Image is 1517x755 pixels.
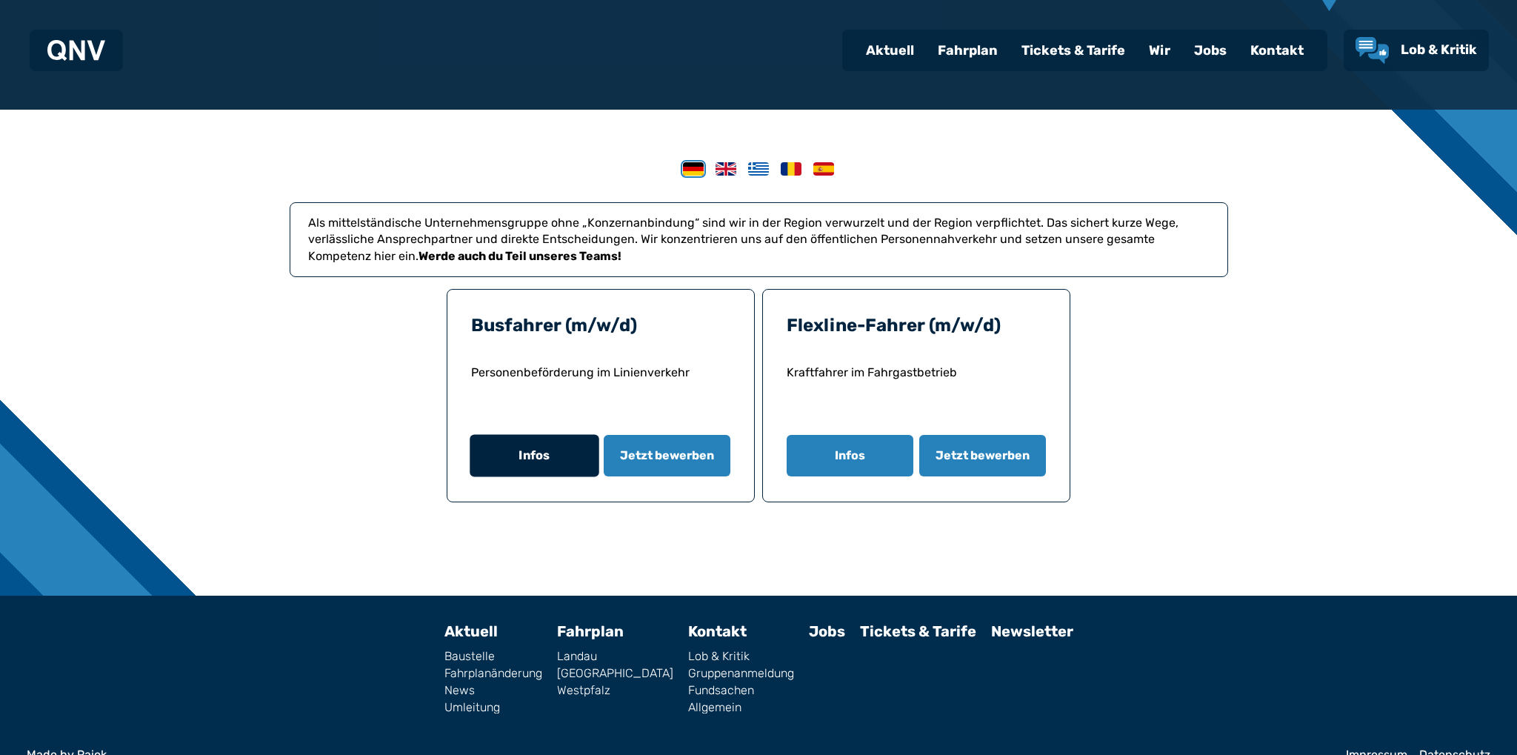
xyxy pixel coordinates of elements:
[688,651,794,662] a: Lob & Kritik
[716,162,736,176] img: English
[781,162,801,176] img: Romanian
[471,315,637,336] a: Busfahrer (m/w/d)
[557,685,673,696] a: Westpfalz
[47,36,105,65] a: QNV Logo
[991,622,1073,640] a: Newsletter
[1182,31,1238,70] a: Jobs
[787,364,1046,417] p: Kraftfahrer im Fahrgastbetrieb
[471,435,598,476] a: Infos
[557,622,624,640] a: Fahrplan
[688,702,794,714] a: Allgemein
[47,40,105,61] img: QNV Logo
[688,668,794,679] a: Gruppenanmeldung
[854,31,926,70] a: Aktuell
[926,31,1010,70] a: Fahrplan
[444,702,542,714] a: Umleitung
[809,622,845,640] a: Jobs
[557,651,673,662] a: Landau
[604,435,730,476] button: Jetzt bewerben
[1137,31,1182,70] a: Wir
[936,447,1030,465] span: Jetzt bewerben
[919,435,1046,476] button: Jetzt bewerben
[308,215,1210,265] p: Als mittelständische Unternehmensgruppe ohne „Konzernanbindung“ sind wir in der Region verwurzelt...
[419,249,621,263] strong: Werde auch du Teil unseres Teams!
[471,364,730,417] p: Personenbeförderung im Linienverkehr
[444,622,498,640] a: Aktuell
[813,162,834,176] img: Spanish
[1401,41,1477,58] span: Lob & Kritik
[1238,31,1316,70] a: Kontakt
[1356,37,1477,64] a: Lob & Kritik
[748,162,769,176] img: Greek
[1010,31,1137,70] a: Tickets & Tarife
[444,685,542,696] a: News
[683,162,704,176] img: German
[860,622,976,640] a: Tickets & Tarife
[787,435,913,476] button: Infos
[444,651,542,662] a: Baustelle
[470,435,599,477] button: Infos
[688,685,794,696] a: Fundsachen
[444,668,542,679] a: Fahrplanänderung
[620,447,714,465] span: Jetzt bewerben
[557,668,673,679] a: [GEOGRAPHIC_DATA]
[688,622,747,640] a: Kontakt
[787,315,1001,336] a: Flexline-Fahrer (m/w/d)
